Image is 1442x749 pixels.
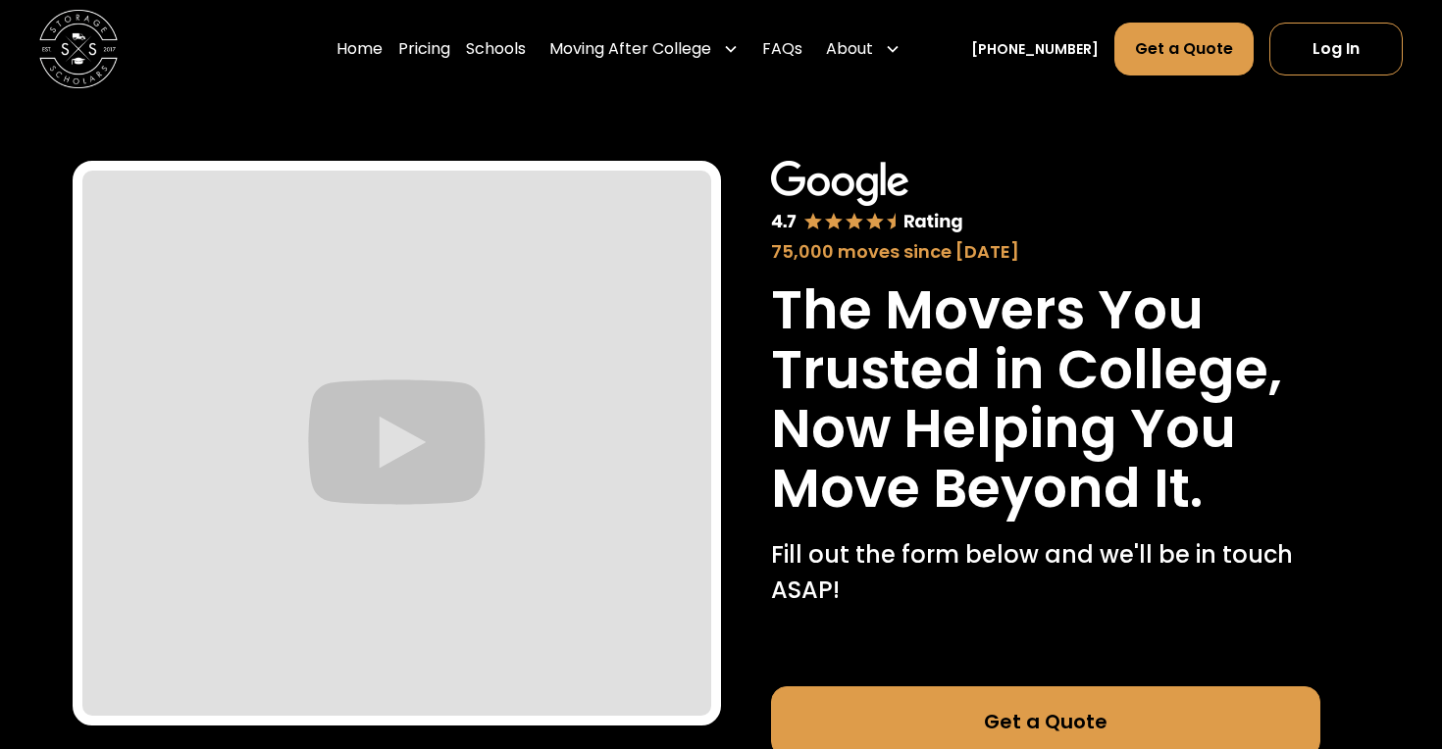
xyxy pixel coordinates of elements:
a: [PHONE_NUMBER] [971,39,1099,60]
div: Moving After College [549,37,711,61]
iframe: Graduate Shipping [82,171,712,716]
a: FAQs [762,22,802,76]
p: Fill out the form below and we'll be in touch ASAP! [771,537,1320,608]
a: Schools [466,22,526,76]
a: Get a Quote [1114,23,1254,75]
div: About [826,37,873,61]
img: Storage Scholars main logo [39,10,118,88]
h1: The Movers You Trusted in College, Now Helping You Move Beyond It. [771,280,1320,518]
img: Google 4.7 star rating [771,161,963,234]
a: Log In [1269,23,1403,75]
a: Pricing [398,22,450,76]
div: 75,000 moves since [DATE] [771,238,1320,265]
a: Home [336,22,383,76]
